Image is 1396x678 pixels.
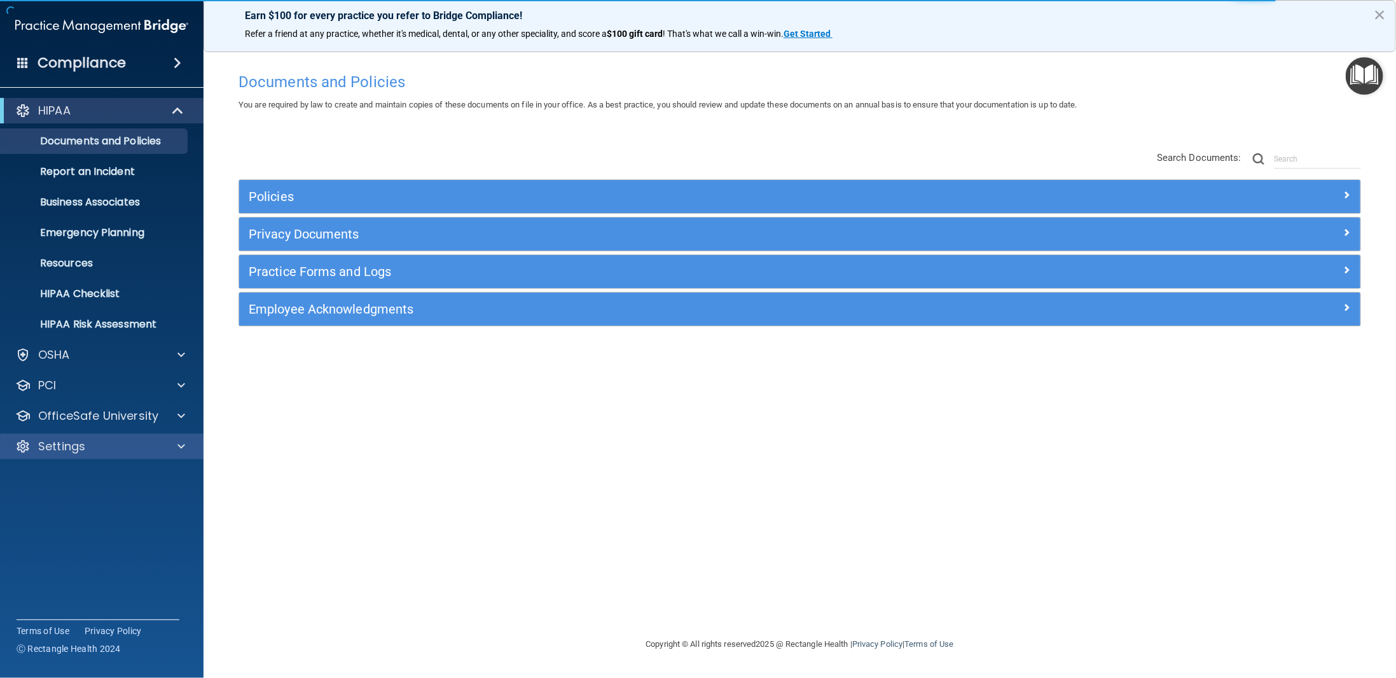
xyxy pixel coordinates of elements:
[249,261,1351,282] a: Practice Forms and Logs
[8,257,182,270] p: Resources
[8,135,182,148] p: Documents and Policies
[663,29,784,39] span: ! That's what we call a win-win.
[249,299,1351,319] a: Employee Acknowledgments
[607,29,663,39] strong: $100 gift card
[245,29,607,39] span: Refer a friend at any practice, whether it's medical, dental, or any other speciality, and score a
[249,302,1070,316] h5: Employee Acknowledgments
[249,224,1351,244] a: Privacy Documents
[1157,152,1241,163] span: Search Documents:
[852,639,902,649] a: Privacy Policy
[249,186,1351,207] a: Policies
[1374,4,1386,25] button: Close
[38,54,126,72] h4: Compliance
[249,227,1070,241] h5: Privacy Documents
[904,639,953,649] a: Terms of Use
[8,196,182,209] p: Business Associates
[8,287,182,300] p: HIPAA Checklist
[17,625,69,637] a: Terms of Use
[8,318,182,331] p: HIPAA Risk Assessment
[249,190,1070,204] h5: Policies
[38,408,158,424] p: OfficeSafe University
[15,378,185,393] a: PCI
[568,624,1032,665] div: Copyright © All rights reserved 2025 @ Rectangle Health | |
[38,347,70,363] p: OSHA
[784,29,833,39] a: Get Started
[8,226,182,239] p: Emergency Planning
[38,378,56,393] p: PCI
[15,103,184,118] a: HIPAA
[15,439,185,454] a: Settings
[1253,153,1264,165] img: ic-search.3b580494.png
[15,408,185,424] a: OfficeSafe University
[15,13,188,39] img: PMB logo
[17,642,121,655] span: Ⓒ Rectangle Health 2024
[8,165,182,178] p: Report an Incident
[784,29,831,39] strong: Get Started
[1346,57,1383,95] button: Open Resource Center
[245,10,1355,22] p: Earn $100 for every practice you refer to Bridge Compliance!
[249,265,1070,279] h5: Practice Forms and Logs
[238,74,1361,90] h4: Documents and Policies
[15,347,185,363] a: OSHA
[38,439,85,454] p: Settings
[1274,149,1361,169] input: Search
[85,625,142,637] a: Privacy Policy
[38,103,71,118] p: HIPAA
[238,100,1077,109] span: You are required by law to create and maintain copies of these documents on file in your office. ...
